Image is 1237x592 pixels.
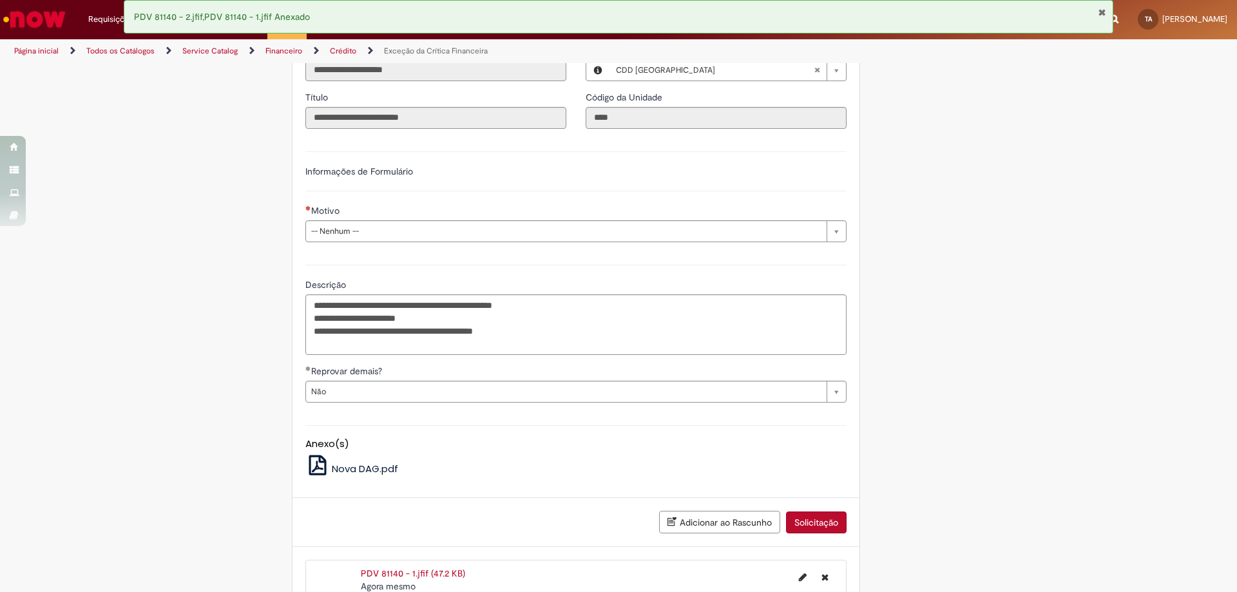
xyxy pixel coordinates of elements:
label: Informações de Formulário [305,166,413,177]
span: Nova DAG.pdf [332,462,398,475]
a: PDV 81140 - 1.jfif (47.2 KB) [361,568,465,579]
a: Exceção da Crítica Financeira [384,46,488,56]
a: Service Catalog [182,46,238,56]
span: -- Nenhum -- [311,221,820,242]
time: 29/08/2025 13:59:16 [361,580,416,592]
span: PDV 81140 - 2.jfif,PDV 81140 - 1.jfif Anexado [134,11,310,23]
ul: Trilhas de página [10,39,815,63]
a: Todos os Catálogos [86,46,155,56]
input: Código da Unidade [586,107,847,129]
button: Solicitação [786,511,847,533]
label: Somente leitura - Título [305,91,331,104]
a: Crédito [330,46,356,56]
button: Local, Visualizar este registro CDD Curitiba [586,60,609,81]
a: Nova DAG.pdf [305,462,399,475]
span: Requisições [88,13,133,26]
span: [PERSON_NAME] [1162,14,1227,24]
a: CDD [GEOGRAPHIC_DATA]Limpar campo Local [609,60,846,81]
span: Reprovar demais? [311,365,385,377]
span: Descrição [305,279,349,291]
a: Página inicial [14,46,59,56]
label: Somente leitura - Código da Unidade [586,91,665,104]
input: Título [305,107,566,129]
textarea: Descrição [305,294,847,355]
span: Somente leitura - Título [305,91,331,103]
span: Somente leitura - Código da Unidade [586,91,665,103]
h5: Anexo(s) [305,439,847,450]
span: Não [311,381,820,402]
span: Agora mesmo [361,580,416,592]
span: Obrigatório Preenchido [305,366,311,371]
span: TA [1145,15,1152,23]
input: Email [305,59,566,81]
button: Fechar Notificação [1098,7,1106,17]
abbr: Limpar campo Local [807,60,827,81]
span: CDD [GEOGRAPHIC_DATA] [616,60,814,81]
span: Motivo [311,205,342,216]
button: Editar nome de arquivo PDV 81140 - 1.jfif [791,567,814,587]
button: Excluir PDV 81140 - 1.jfif [814,567,836,587]
span: Necessários [305,205,311,211]
a: Financeiro [265,46,302,56]
img: ServiceNow [1,6,68,32]
button: Adicionar ao Rascunho [659,511,780,533]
